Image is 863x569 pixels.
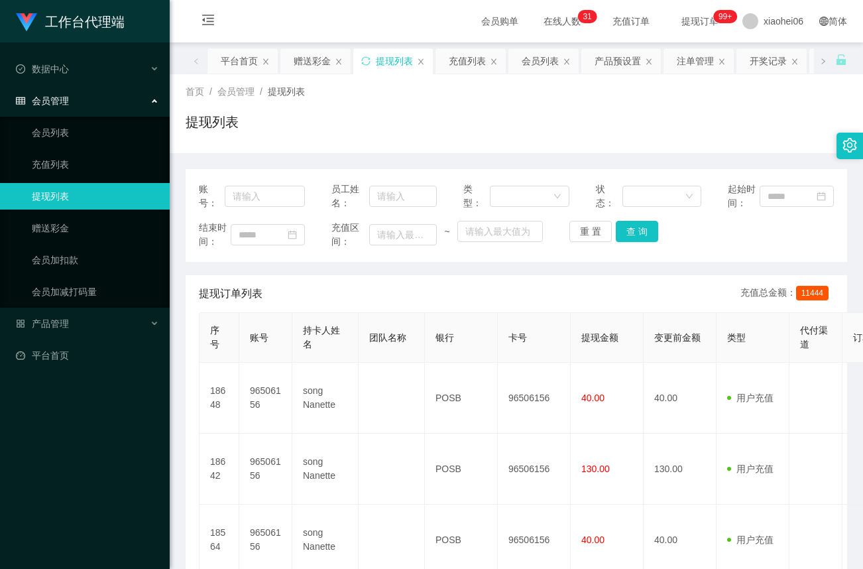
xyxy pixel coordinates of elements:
span: 卡号 [508,332,527,343]
i: 图标: close [417,58,425,66]
div: 赠送彩金 [294,48,331,74]
span: 40.00 [581,393,604,403]
h1: 工作台代理端 [45,1,125,43]
span: 130.00 [581,464,610,474]
button: 重 置 [569,221,612,242]
i: 图标: table [16,96,25,105]
a: 图标: dashboard平台首页 [16,342,159,369]
i: 图标: right [820,58,827,64]
span: 数据中心 [16,64,69,74]
td: song Nanette [292,363,359,434]
button: 查 询 [616,221,658,242]
span: 序号 [210,325,219,349]
a: 提现列表 [32,183,159,210]
span: ~ [437,225,457,239]
a: 工作台代理端 [16,16,125,27]
h1: 提现列表 [186,112,239,132]
i: 图标: close [791,58,799,66]
span: 40.00 [581,535,604,545]
a: 会员列表 [32,119,159,146]
span: 用户充值 [727,464,774,474]
span: 结束时间： [199,221,231,249]
span: 11444 [796,286,829,300]
i: 图标: close [490,58,498,66]
i: 图标: left [193,58,200,64]
i: 图标: sync [361,56,371,66]
div: 充值总金额： [740,286,834,302]
span: 充值订单 [606,17,656,26]
div: 提现列表 [376,48,413,74]
i: 图标: down [553,192,561,202]
i: 图标: calendar [817,192,826,201]
span: 提现列表 [268,86,305,97]
input: 请输入最小值为 [369,224,437,245]
i: 图标: close [335,58,343,66]
span: 账号： [199,182,225,210]
div: 注单管理 [677,48,714,74]
div: 充值列表 [449,48,486,74]
span: 充值区间： [331,221,370,249]
td: 96506156 [498,363,571,434]
img: logo.9652507e.png [16,13,37,32]
i: 图标: unlock [835,54,847,66]
a: 充值列表 [32,151,159,178]
p: 3 [583,10,587,23]
td: 18648 [200,363,239,434]
input: 请输入 [225,186,305,207]
span: 银行 [435,332,454,343]
a: 赠送彩金 [32,215,159,241]
span: 员工姓名： [331,182,370,210]
td: 96506156 [498,434,571,505]
td: POSB [425,363,498,434]
td: 40.00 [644,363,717,434]
span: 会员管理 [16,95,69,106]
i: 图标: down [685,192,693,202]
input: 请输入最大值为 [457,221,543,242]
i: 图标: close [645,58,653,66]
span: / [209,86,212,97]
sup: 1011 [713,10,737,23]
p: 1 [587,10,592,23]
input: 请输入 [369,186,437,207]
div: 会员列表 [522,48,559,74]
span: 在线人数 [537,17,587,26]
td: 96506156 [239,363,292,434]
sup: 31 [577,10,597,23]
i: 图标: close [262,58,270,66]
span: 类型： [463,182,490,210]
span: 提现订单列表 [199,286,262,302]
span: 首页 [186,86,204,97]
div: 平台首页 [221,48,258,74]
span: 用户充值 [727,535,774,545]
span: 团队名称 [369,332,406,343]
i: 图标: menu-fold [186,1,231,43]
i: 图标: appstore-o [16,319,25,328]
span: / [260,86,262,97]
span: 类型 [727,332,746,343]
span: 状态： [596,182,622,210]
span: 产品管理 [16,318,69,329]
span: 代付渠道 [800,325,828,349]
span: 提现订单 [675,17,725,26]
a: 会员加减打码量 [32,279,159,305]
span: 起始时间： [728,182,760,210]
i: 图标: close [718,58,726,66]
i: 图标: setting [842,138,857,153]
i: 图标: close [563,58,571,66]
span: 用户充值 [727,393,774,403]
td: 18642 [200,434,239,505]
i: 图标: global [819,17,829,26]
span: 账号 [250,332,268,343]
td: song Nanette [292,434,359,505]
div: 开奖记录 [750,48,787,74]
a: 会员加扣款 [32,247,159,273]
div: 产品预设置 [595,48,641,74]
span: 持卡人姓名 [303,325,340,349]
i: 图标: calendar [288,230,297,239]
td: 130.00 [644,434,717,505]
td: POSB [425,434,498,505]
span: 变更前金额 [654,332,701,343]
i: 图标: check-circle-o [16,64,25,74]
span: 提现金额 [581,332,618,343]
span: 会员管理 [217,86,255,97]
